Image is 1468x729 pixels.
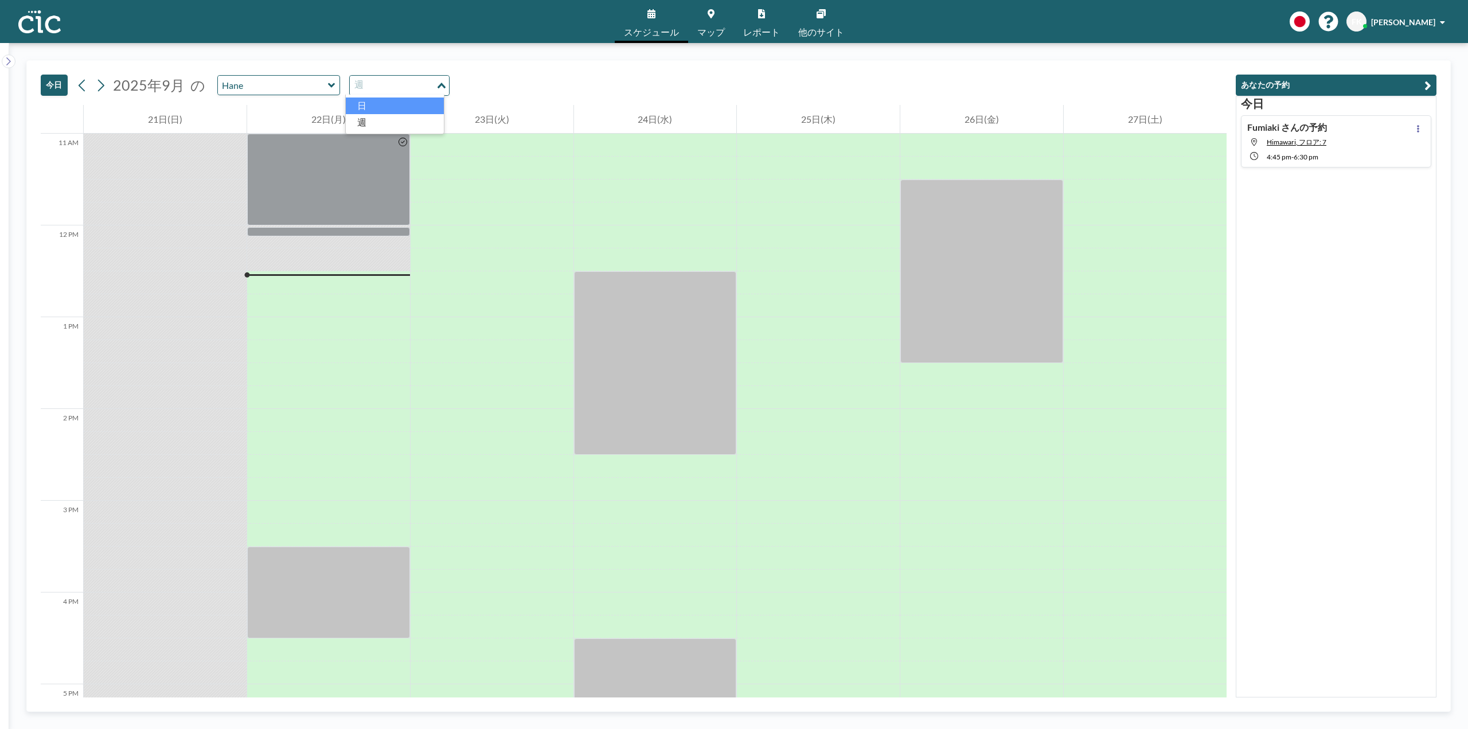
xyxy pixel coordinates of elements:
[1241,96,1431,111] h3: 今日
[247,105,410,134] div: 22日(月)
[798,28,844,37] span: 他のサイト
[624,28,679,37] span: スケジュール
[1236,75,1436,96] button: あなたの予約
[1064,105,1227,134] div: 27日(土)
[84,105,247,134] div: 21日(日)
[41,501,83,592] div: 3 PM
[1371,17,1435,27] span: [PERSON_NAME]
[41,75,68,96] button: 今日
[1352,17,1362,27] span: FK
[1267,138,1326,146] span: Himawari, フロア: 7
[41,592,83,684] div: 4 PM
[697,28,725,37] span: マップ
[346,98,444,114] li: 日
[41,317,83,409] div: 1 PM
[574,105,737,134] div: 24日(水)
[41,134,83,225] div: 11 AM
[18,10,61,33] img: organization-logo
[737,105,900,134] div: 25日(木)
[1267,153,1291,161] span: 4:45 PM
[350,76,449,95] div: Search for option
[41,225,83,317] div: 12 PM
[218,76,328,95] input: Hane
[41,409,83,501] div: 2 PM
[113,76,185,93] span: 2025年9月
[1294,153,1318,161] span: 6:30 PM
[346,114,444,131] li: 週
[411,105,573,134] div: 23日(火)
[351,78,435,93] input: Search for option
[1291,153,1294,161] span: -
[1247,122,1327,133] h4: Fumiaki さんの予約
[743,28,780,37] span: レポート
[900,105,1063,134] div: 26日(金)
[190,76,205,94] span: の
